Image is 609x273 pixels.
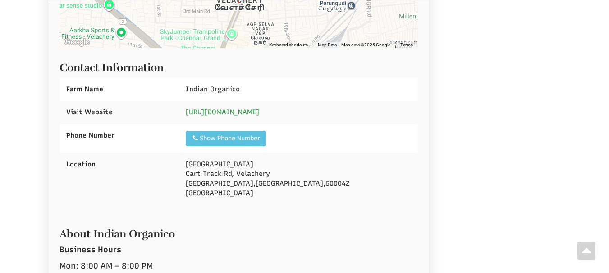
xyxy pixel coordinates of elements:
[62,36,92,48] img: Google
[186,179,253,188] span: [GEOGRAPHIC_DATA]
[186,85,240,93] span: Indian Organico
[60,261,153,271] span: Mon: 8:00 AM – 8:00 PM
[186,108,259,116] a: [URL][DOMAIN_NAME]
[60,101,179,124] div: Visit Website
[60,224,418,240] h2: About Indian Organico
[400,42,413,48] a: Terms (opens in new tab)
[60,78,179,101] div: Farm Name
[60,245,121,255] strong: Business Hours
[60,57,418,73] h2: Contact Information
[186,160,253,168] span: [GEOGRAPHIC_DATA]
[60,153,179,176] div: Location
[341,42,390,48] span: Map data ©2025 Google
[62,36,92,48] a: Open this area in Google Maps (opens a new window)
[318,42,337,48] button: Map Data
[256,179,323,188] span: [GEOGRAPHIC_DATA]
[192,134,260,143] div: Show Phone Number
[60,124,179,147] div: Phone Number
[325,179,350,188] span: 600042
[179,153,418,205] div: Cart Track Rd, Velachery , , [GEOGRAPHIC_DATA]
[269,42,308,48] button: Keyboard shortcuts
